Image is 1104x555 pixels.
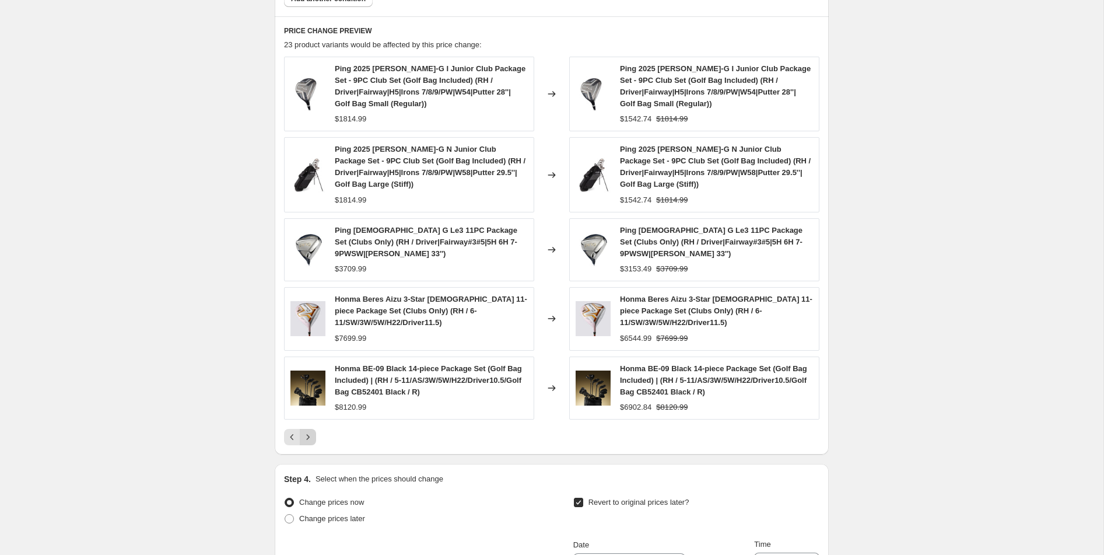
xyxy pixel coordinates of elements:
h6: PRICE CHANGE PREVIEW [284,26,819,36]
strike: $1814.99 [656,113,688,125]
p: Select when the prices should change [316,473,443,485]
div: $6902.84 [620,402,651,413]
img: Screenshot_2025-06-17_at_2.21.42_PM_80x.png [576,371,611,406]
div: $1814.99 [335,194,366,206]
h2: Step 4. [284,473,311,485]
span: Date [573,540,589,549]
nav: Pagination [284,429,316,445]
img: prodig_2024_fairway_3_sole_708x708_b63d6bf0-d768-4b6c-91c2-2a34f55fad61_80x.jpg [290,76,325,111]
img: s-l960_4a325295-ce68-41c8-9dab-f84ffead8f5f_80x.webp [576,301,611,336]
span: Ping [DEMOGRAPHIC_DATA] G Le3 11PC Package Set (Clubs Only) (RH / Driver|Fairway#3#5|5H 6H 7-9PWS... [620,226,802,258]
img: prodig_2024_7-piece-set-black_708x708_6e771a8b-ce9f-4a37-92cc-5998089a674f_80x.jpg [576,158,611,193]
span: Honma Beres Aizu 3-Star [DEMOGRAPHIC_DATA] 11-piece Package Set (Clubs Only) (RH / 6-11/SW/3W/5W/... [335,295,527,327]
span: Revert to original prices later? [588,498,689,507]
div: $3153.49 [620,263,651,275]
div: $1542.74 [620,113,651,125]
span: Honma BE-09 Black 14-piece Package Set (Golf Bag Included) | (RH / 5-11/AS/3W/5W/H22/Driver10.5/G... [620,364,807,396]
span: Change prices now [299,498,364,507]
div: $8120.99 [335,402,366,413]
span: Ping 2025 [PERSON_NAME]-G I Junior Club Package Set - 9PC Club Set (Golf Bag Included) (RH / Driv... [620,64,811,108]
button: Next [300,429,316,445]
div: $1542.74 [620,194,651,206]
div: $6544.99 [620,333,651,344]
strike: $3709.99 [656,263,688,275]
span: Change prices later [299,514,365,523]
span: Time [754,540,770,549]
strike: $8120.99 [656,402,688,413]
img: Screenshot_2025-06-17_at_2.21.42_PM_80x.png [290,371,325,406]
span: Ping 2025 [PERSON_NAME]-G N Junior Club Package Set - 9PC Club Set (Golf Bag Included) (RH / Driv... [335,145,525,189]
span: Honma BE-09 Black 14-piece Package Set (Golf Bag Included) | (RH / 5-11/AS/3W/5W/H22/Driver10.5/G... [335,364,522,396]
strike: $1814.99 [656,194,688,206]
span: Honma Beres Aizu 3-Star [DEMOGRAPHIC_DATA] 11-piece Package Set (Clubs Only) (RH / 6-11/SW/3W/5W/... [620,295,812,327]
img: gle3_driver_sole_708x708_4a201dc4-7311-45f7-9e2f-b2d34cce6aca_80x.jpg [290,232,325,267]
span: 23 product variants would be affected by this price change: [284,40,482,49]
div: $3709.99 [335,263,366,275]
img: s-l960_4a325295-ce68-41c8-9dab-f84ffead8f5f_80x.webp [290,301,325,336]
button: Previous [284,429,300,445]
img: gle3_driver_sole_708x708_4a201dc4-7311-45f7-9e2f-b2d34cce6aca_80x.jpg [576,232,611,267]
div: $1814.99 [335,113,366,125]
img: prodig_2024_7-piece-set-black_708x708_6e771a8b-ce9f-4a37-92cc-5998089a674f_80x.jpg [290,158,325,193]
strike: $7699.99 [656,333,688,344]
span: Ping [DEMOGRAPHIC_DATA] G Le3 11PC Package Set (Clubs Only) (RH / Driver|Fairway#3#5|5H 6H 7-9PWS... [335,226,517,258]
span: Ping 2025 [PERSON_NAME]-G N Junior Club Package Set - 9PC Club Set (Golf Bag Included) (RH / Driv... [620,145,811,189]
img: prodig_2024_fairway_3_sole_708x708_b63d6bf0-d768-4b6c-91c2-2a34f55fad61_80x.jpg [576,76,611,111]
span: Ping 2025 [PERSON_NAME]-G I Junior Club Package Set - 9PC Club Set (Golf Bag Included) (RH / Driv... [335,64,525,108]
div: $7699.99 [335,333,366,344]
